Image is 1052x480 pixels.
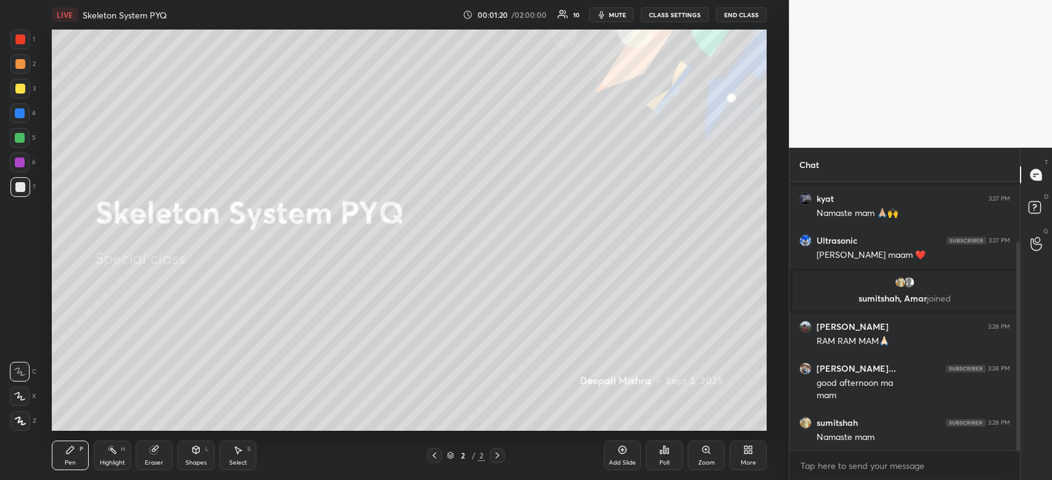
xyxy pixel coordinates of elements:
img: 6ba46531e97a438a9be9ebb2e6454216.jpg [799,193,812,205]
div: 3:28 PM [988,419,1010,426]
button: mute [589,7,634,22]
h6: [PERSON_NAME] [817,321,889,332]
div: 6 [10,153,36,172]
img: bd0e6f8a1bdb46fc87860b803eab4bec.jpg [799,362,812,375]
div: RAM RAM MAM🙏🏻 [817,335,1010,348]
h6: [PERSON_NAME]... [817,363,896,374]
h6: Ultrasonic [817,235,857,246]
div: LIVE [52,7,78,22]
div: 3:27 PM [989,237,1010,244]
div: 3 [10,79,36,98]
p: G [1043,226,1048,236]
div: 3:27 PM [989,195,1010,202]
span: mute [609,10,626,19]
div: / [471,452,475,459]
div: good afternoon ma [817,377,1010,390]
div: 3:28 PM [988,323,1010,330]
img: 4P8fHbbgJtejmAAAAAElFTkSuQmCC [947,237,986,244]
div: Highlight [100,460,125,466]
div: 2 [457,452,469,459]
div: 2 [10,54,36,74]
div: 3:28 PM [988,365,1010,372]
h6: sumitshah [817,417,858,428]
div: grid [789,182,1020,451]
div: 4 [10,103,36,123]
div: Zoom [698,460,715,466]
span: joined [927,292,951,304]
div: X [10,386,36,406]
div: [PERSON_NAME] maam ❤️ [817,249,1010,262]
img: 4P8fHbbgJtejmAAAAAElFTkSuQmCC [946,365,985,372]
img: 0fd9ff8380ef4da6939a3e17cd73c767.jpg [894,276,907,289]
img: a11d30a8435e4efcb05811f3dcabac17.jpg [799,321,812,333]
div: H [121,446,125,452]
div: mam [817,390,1010,402]
button: End Class [716,7,767,22]
div: C [10,362,36,382]
p: sumitshah, Amar [800,294,1009,303]
div: Shapes [186,460,206,466]
h6: kyat [817,193,834,204]
p: T [1045,158,1048,167]
img: default.png [903,276,915,289]
div: Namaste mam [817,431,1010,444]
h4: Skeleton System PYQ [83,9,167,21]
div: Select [229,460,247,466]
div: 5 [10,128,36,148]
img: 4P8fHbbgJtejmAAAAAElFTkSuQmCC [946,419,985,426]
p: D [1044,192,1048,201]
p: Chat [789,148,829,181]
div: P [80,446,83,452]
button: CLASS SETTINGS [641,7,709,22]
div: L [205,446,209,452]
img: aa96530923024f3abe436059313a40dc.jpg [799,234,812,247]
img: 0fd9ff8380ef4da6939a3e17cd73c767.jpg [799,417,812,429]
div: Add Slide [609,460,636,466]
div: Eraser [145,460,163,466]
div: Namaste mam 🙏🏼🙌 [817,207,1010,220]
div: Pen [65,460,76,466]
div: Poll [659,460,669,466]
div: 1 [10,30,35,49]
div: More [741,460,756,466]
div: 2 [478,450,485,461]
div: S [247,446,251,452]
div: Z [10,411,36,431]
div: 10 [573,12,579,18]
div: 7 [10,177,36,197]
